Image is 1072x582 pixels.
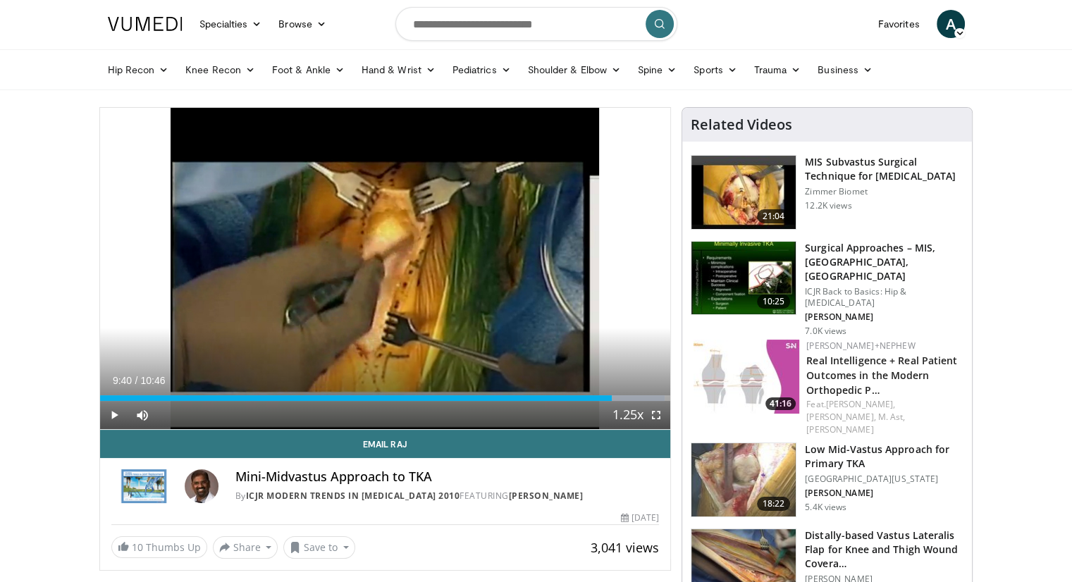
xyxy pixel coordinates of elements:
[629,56,685,84] a: Spine
[213,536,278,559] button: Share
[621,512,659,524] div: [DATE]
[805,241,963,283] h3: Surgical Approaches – MIS, [GEOGRAPHIC_DATA], [GEOGRAPHIC_DATA]
[691,442,963,517] a: 18:22 Low Mid-Vastus Approach for Primary TKA [GEOGRAPHIC_DATA][US_STATE] [PERSON_NAME] 5.4K views
[806,423,873,435] a: [PERSON_NAME]
[642,401,670,429] button: Fullscreen
[100,430,671,458] a: Email Raj
[509,490,584,502] a: [PERSON_NAME]
[519,56,629,84] a: Shoulder & Elbow
[614,401,642,429] button: Playback Rate
[809,56,881,84] a: Business
[826,398,895,410] a: [PERSON_NAME],
[691,155,963,230] a: 21:04 MIS Subvastus Surgical Technique for [MEDICAL_DATA] Zimmer Biomet 12.2K views
[135,375,138,386] span: /
[132,540,143,554] span: 10
[746,56,810,84] a: Trauma
[100,395,671,401] div: Progress Bar
[100,401,128,429] button: Play
[806,340,915,352] a: [PERSON_NAME]+Nephew
[177,56,264,84] a: Knee Recon
[395,7,677,41] input: Search topics, interventions
[805,502,846,513] p: 5.4K views
[185,469,218,503] img: Avatar
[805,155,963,183] h3: MIS Subvastus Surgical Technique for [MEDICAL_DATA]
[235,469,660,485] h4: Mini-Midvastus Approach to TKA
[805,473,963,485] p: [GEOGRAPHIC_DATA][US_STATE]
[757,295,791,309] span: 10:25
[757,209,791,223] span: 21:04
[128,401,156,429] button: Mute
[805,286,963,309] p: ICJR Back to Basics: Hip & [MEDICAL_DATA]
[99,56,178,84] a: Hip Recon
[805,442,963,471] h3: Low Mid-Vastus Approach for Primary TKA
[805,488,963,499] p: [PERSON_NAME]
[757,497,791,511] span: 18:22
[870,10,928,38] a: Favorites
[591,539,659,556] span: 3,041 views
[108,17,183,31] img: VuMedi Logo
[806,411,875,423] a: [PERSON_NAME],
[694,340,799,414] img: ee8e35d7-143c-4fdf-9a52-4e84709a2b4c.150x105_q85_crop-smart_upscale.jpg
[805,311,963,323] p: [PERSON_NAME]
[805,200,851,211] p: 12.2K views
[805,186,963,197] p: Zimmer Biomet
[264,56,353,84] a: Foot & Ankle
[113,375,132,386] span: 9:40
[806,354,957,397] a: Real Intelligence + Real Patient Outcomes in the Modern Orthopedic P…
[100,108,671,430] video-js: Video Player
[691,156,796,229] img: Picture_13_0_2.png.150x105_q85_crop-smart_upscale.jpg
[805,528,963,571] h3: Distally-based Vastus Lateralis Flap for Knee and Thigh Wound Covera…
[111,469,179,503] img: ICJR Modern Trends in Joint Replacement 2010
[805,326,846,337] p: 7.0K views
[685,56,746,84] a: Sports
[878,411,906,423] a: M. Ast,
[235,490,660,502] div: By FEATURING
[270,10,335,38] a: Browse
[694,340,799,414] a: 41:16
[353,56,444,84] a: Hand & Wrist
[246,490,460,502] a: ICJR Modern Trends in [MEDICAL_DATA] 2010
[691,241,963,337] a: 10:25 Surgical Approaches – MIS, [GEOGRAPHIC_DATA], [GEOGRAPHIC_DATA] ICJR Back to Basics: Hip & ...
[806,398,961,436] div: Feat.
[691,242,796,315] img: 294539_0000_1.png.150x105_q85_crop-smart_upscale.jpg
[765,397,796,410] span: 41:16
[444,56,519,84] a: Pediatrics
[140,375,165,386] span: 10:46
[111,536,207,558] a: 10 Thumbs Up
[937,10,965,38] a: A
[691,116,792,133] h4: Related Videos
[191,10,271,38] a: Specialties
[283,536,355,559] button: Save to
[691,443,796,516] img: vail_3.png.150x105_q85_crop-smart_upscale.jpg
